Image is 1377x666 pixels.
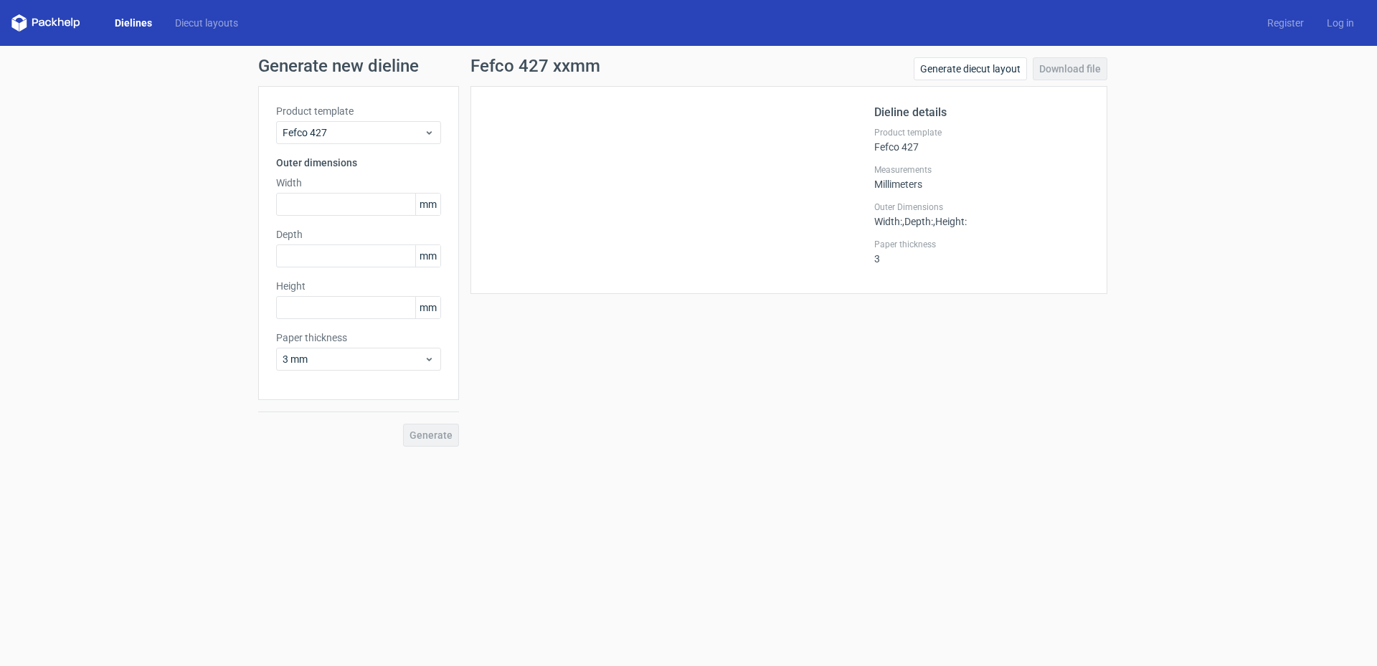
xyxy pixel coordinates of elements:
span: mm [415,245,440,267]
a: Log in [1315,16,1366,30]
div: Fefco 427 [874,127,1089,153]
span: 3 mm [283,352,424,366]
a: Generate diecut layout [914,57,1027,80]
span: mm [415,297,440,318]
label: Measurements [874,164,1089,176]
label: Depth [276,227,441,242]
label: Paper thickness [874,239,1089,250]
label: Product template [874,127,1089,138]
label: Paper thickness [276,330,441,345]
h1: Generate new dieline [258,57,1119,75]
h3: Outer dimensions [276,156,441,170]
label: Height [276,279,441,293]
span: Width : [874,216,902,227]
a: Register [1256,16,1315,30]
h2: Dieline details [874,104,1089,121]
label: Product template [276,104,441,118]
span: , Height : [933,216,967,227]
div: Millimeters [874,164,1089,190]
span: Fefco 427 [283,125,424,140]
div: 3 [874,239,1089,265]
label: Width [276,176,441,190]
span: , Depth : [902,216,933,227]
span: mm [415,194,440,215]
h1: Fefco 427 xxmm [470,57,600,75]
a: Dielines [103,16,164,30]
label: Outer Dimensions [874,201,1089,213]
a: Diecut layouts [164,16,250,30]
